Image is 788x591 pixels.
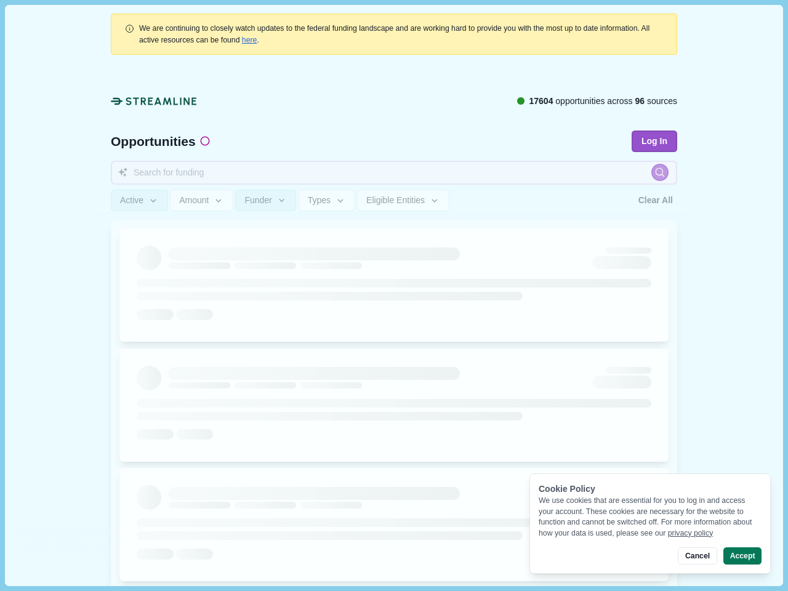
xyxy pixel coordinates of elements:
button: Eligible Entities [357,190,449,211]
button: Clear All [634,190,677,211]
span: Eligible Entities [366,195,425,206]
span: Cookie Policy [539,484,595,494]
button: Types [299,190,355,211]
span: Active [120,195,143,206]
button: Active [111,190,168,211]
a: here [242,36,257,44]
button: Amount [170,190,233,211]
button: Log In [632,131,677,152]
button: Funder [235,190,296,211]
span: Opportunities [111,135,196,148]
span: Types [308,195,331,206]
span: We are continuing to closely watch updates to the federal funding landscape and are working hard ... [139,24,649,44]
span: Funder [244,195,271,206]
button: Accept [723,547,762,565]
div: We use cookies that are essential for you to log in and access your account. These cookies are ne... [539,496,762,539]
button: Cancel [678,547,717,565]
input: Search for funding [111,161,677,185]
div: . [139,23,664,46]
span: 17604 [529,96,553,106]
span: Amount [179,195,209,206]
span: opportunities across sources [529,95,677,108]
span: 96 [635,96,645,106]
a: privacy policy [668,529,714,537]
